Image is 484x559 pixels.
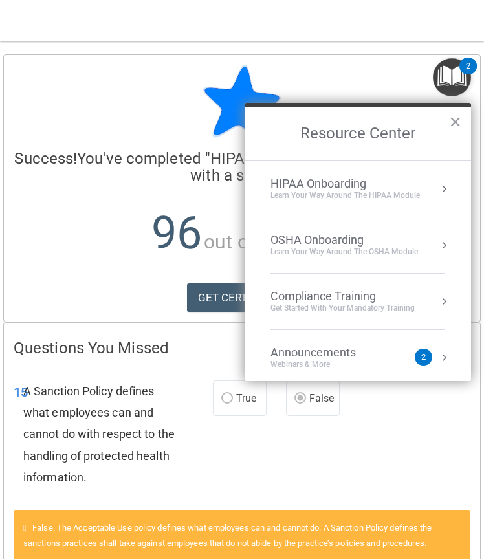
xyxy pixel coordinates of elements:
iframe: Drift Widget Chat Controller [419,470,468,519]
h4: Questions You Missed [14,340,470,356]
span: Success! [14,149,77,168]
span: 96 [151,206,202,259]
div: Learn Your Way around the HIPAA module [270,190,420,201]
span: False [309,392,335,404]
img: blue-star-rounded.9d042014.png [203,65,281,142]
div: Announcements [270,345,382,360]
button: Close [449,111,461,132]
div: HIPAA Onboarding [270,177,420,191]
div: Compliance Training [270,289,415,303]
div: Webinars & More [270,359,382,370]
span: True [236,392,256,404]
div: Resource Center [245,103,471,381]
span: out of [204,230,255,253]
input: True [221,394,233,404]
input: False [294,394,306,404]
div: 2 [466,66,470,83]
span: HIPAA Policies and Procedures Quiz [210,149,464,168]
h2: Resource Center [245,107,471,160]
a: GET CERTIFICATE [187,283,298,312]
div: OSHA Onboarding [270,233,418,247]
div: Learn your way around the OSHA module [270,247,418,258]
h4: You've completed " " with a score of [14,150,470,184]
button: Open Resource Center, 2 new notifications [433,58,471,96]
div: Get Started with your mandatory training [270,303,415,314]
span: 15 [14,384,28,400]
span: False. The Acceptable Use policy defines what employees can and cannot do. A Sanction Policy defi... [23,523,432,548]
span: A Sanction Policy defines what employees can and cannot do with respect to the handling of protec... [23,384,175,484]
